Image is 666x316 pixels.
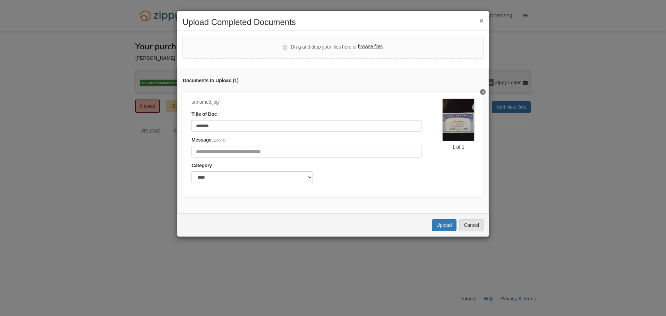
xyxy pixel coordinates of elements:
[480,89,486,95] button: Delete unnamed
[191,171,313,183] select: Category
[442,99,475,141] img: unnamed.jpg
[191,111,217,118] label: Title of Doc
[459,219,484,231] button: Cancel
[358,43,383,51] label: browse files
[182,18,484,27] h2: Upload Completed Documents
[191,146,421,157] input: Include any comments on this document
[191,162,212,170] label: Category
[191,120,421,132] input: Document Title
[283,43,383,51] div: Drag and drop your files here or
[183,77,483,85] div: Documents to Upload ( 1 )
[191,136,225,144] label: Message
[432,219,456,231] button: Upload
[479,17,484,24] button: ×
[442,144,475,151] div: 1 of 1
[212,138,225,142] span: Optional
[191,99,421,106] div: unnamed.jpg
